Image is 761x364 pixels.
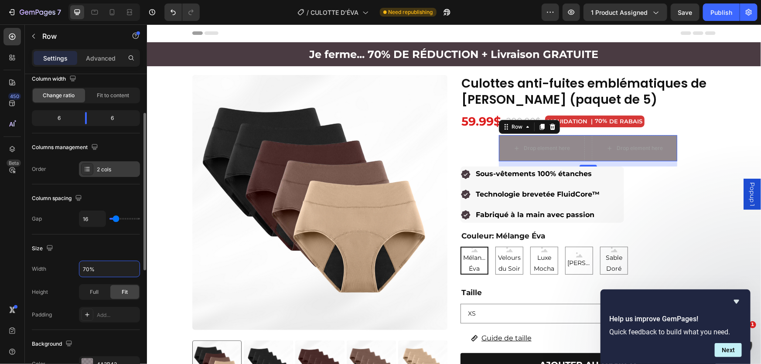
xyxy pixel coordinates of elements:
[97,92,129,99] span: Fit to content
[122,288,128,296] span: Fit
[384,228,411,250] span: Luxe Mocha
[609,314,742,324] h2: Help us improve GemPages!
[334,310,385,318] u: Guide de taille
[314,329,569,352] button: AJOUTER AU PANIER
[609,328,742,336] p: Quick feedback to build what you need.
[34,112,78,124] div: 6
[57,7,61,17] p: 7
[32,265,46,273] div: Width
[32,338,74,350] div: Background
[731,296,742,307] button: Hide survey
[314,88,355,105] div: 59.99$
[609,296,742,357] div: Help us improve GemPages!
[749,321,756,328] span: 1
[710,8,732,17] div: Publish
[86,54,116,63] p: Advanced
[389,8,433,16] span: Need republishing
[314,261,336,276] legend: Taille
[470,120,516,127] div: Drop element here
[314,51,569,84] h1: Culottes anti-fuites emblématiques de [PERSON_NAME] (paquet de 5)
[314,204,399,219] legend: Couleur: Mélange Éva
[399,92,447,102] div: LIQUIDATION |
[43,92,75,99] span: Change ratio
[164,3,200,21] div: Undo/Redo
[32,73,78,85] div: Column width
[377,120,423,127] div: Drop element here
[314,228,341,250] span: Mélange Éva
[32,193,84,204] div: Column spacing
[358,90,395,104] div: 200.00$
[32,215,42,223] div: Gap
[314,304,395,324] a: Guide de taille
[715,343,742,357] button: Next question
[349,228,376,250] span: Velours du Soir
[307,8,309,17] span: /
[393,335,490,346] div: AJOUTER AU PANIER
[94,112,138,124] div: 6
[79,211,106,227] input: Auto
[8,93,21,100] div: 450
[419,233,446,244] span: [PERSON_NAME]
[461,92,497,102] div: Rich Text Editor. Editing area: main
[329,184,453,197] p: Fabriqué à la main avec passion
[32,165,46,173] div: Order
[454,228,481,250] span: Sable Doré
[363,99,377,106] div: Row
[3,3,65,21] button: 7
[671,3,700,21] button: Save
[90,288,99,296] span: Full
[147,24,761,364] iframe: Design area
[703,3,740,21] button: Publish
[329,143,453,156] p: Sous-vêtements 100% étanches
[678,9,693,16] span: Save
[462,93,495,101] p: DE RABAIS
[32,311,52,319] div: Padding
[97,166,138,173] div: 2 cols
[32,142,100,153] div: Columns management
[7,160,21,167] div: Beta
[447,92,461,101] div: 70%
[584,3,667,21] button: 1 product assigned
[601,158,610,182] span: Popup 1
[79,261,140,277] input: Auto
[591,8,648,17] span: 1 product assigned
[32,288,48,296] div: Height
[43,54,68,63] p: Settings
[311,8,359,17] span: CULOTTE D'ÉVA
[97,311,138,319] div: Add...
[42,31,116,41] p: Row
[32,243,55,255] div: Size
[329,164,453,177] p: Technologie brevetée FluidCore™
